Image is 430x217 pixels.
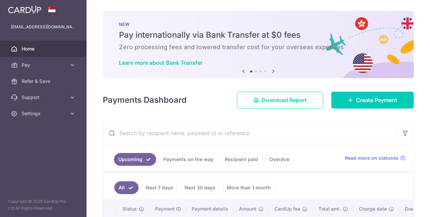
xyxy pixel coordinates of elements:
a: Next 7 days [141,181,177,194]
img: Bank transfer banner [103,11,414,78]
span: Amount [239,206,256,212]
a: Learn more about Bank Transfer [119,59,202,66]
h6: Zero processing fees and lowered transfer cost for your overseas expenses [119,43,398,51]
span: Support [22,94,66,101]
a: Create Payment [331,92,414,108]
span: Charge date [359,206,387,212]
span: Settings [22,110,66,117]
a: Payments on the way [159,153,218,166]
input: Search by recipient name, payment id or reference [103,122,397,144]
span: Total amt. [318,206,341,212]
p: NEW [119,22,398,27]
a: All [114,181,139,194]
span: Create Payment [356,96,397,104]
span: Pay [22,62,66,68]
img: CardUp [8,5,41,13]
span: Status [122,206,137,212]
a: Overdue [265,153,294,166]
a: More than 1 month [222,181,275,194]
span: Download Report [262,96,307,104]
span: Home [22,45,66,52]
a: Download Report [237,92,323,108]
a: Upcoming [114,153,156,166]
p: [EMAIL_ADDRESS][DOMAIN_NAME] [11,24,76,30]
span: Read more on statuses [345,155,399,161]
a: Next 30 days [180,181,220,194]
a: Recipient paid [220,153,262,166]
span: Refer & Save [22,78,66,85]
span: Due date [405,206,425,212]
h5: Pay internationally via Bank Transfer at $0 fees [119,30,398,40]
a: Read more on statuses [345,155,405,161]
span: CardUp fee [274,206,300,212]
h4: Payments Dashboard [103,94,187,106]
